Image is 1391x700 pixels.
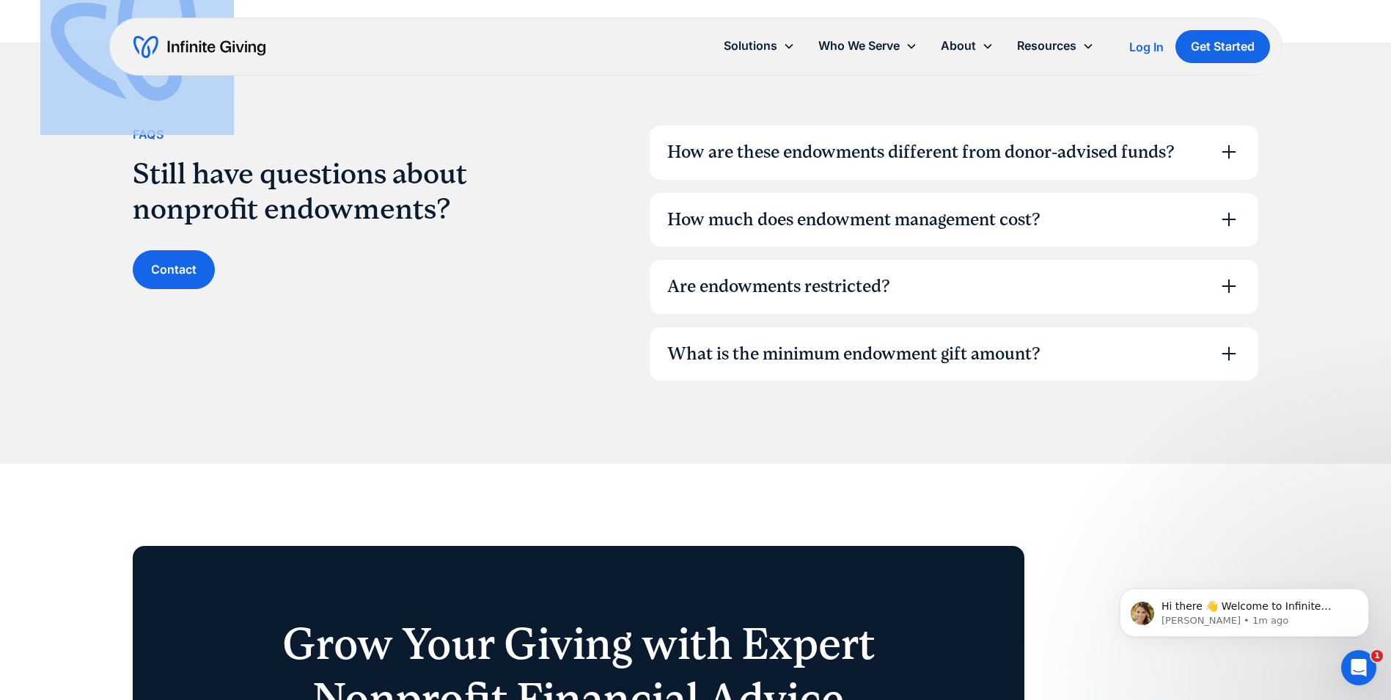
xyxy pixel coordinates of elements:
div: What is the minimum endowment gift amount? [667,342,1041,367]
div: Resources [1005,30,1106,62]
div: How are these endowments different from donor-advised funds? [667,140,1175,165]
div: Log In [1129,41,1164,53]
a: Log In [1129,38,1164,56]
a: home [133,35,265,59]
div: Who We Serve [818,36,900,56]
div: Solutions [712,30,807,62]
a: Get Started [1175,30,1270,63]
iframe: Intercom notifications message [1098,558,1391,660]
h2: Still have questions about nonprofit endowments? [133,156,590,227]
iframe: Intercom live chat [1341,650,1376,685]
div: Who We Serve [807,30,929,62]
span: 1 [1371,650,1383,662]
div: How much does endowment management cost? [667,208,1041,233]
div: About [929,30,1005,62]
div: Are endowments restricted? [667,274,890,299]
div: Resources [1017,36,1076,56]
div: About [941,36,976,56]
a: Contact [133,250,215,289]
div: Solutions [724,36,777,56]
